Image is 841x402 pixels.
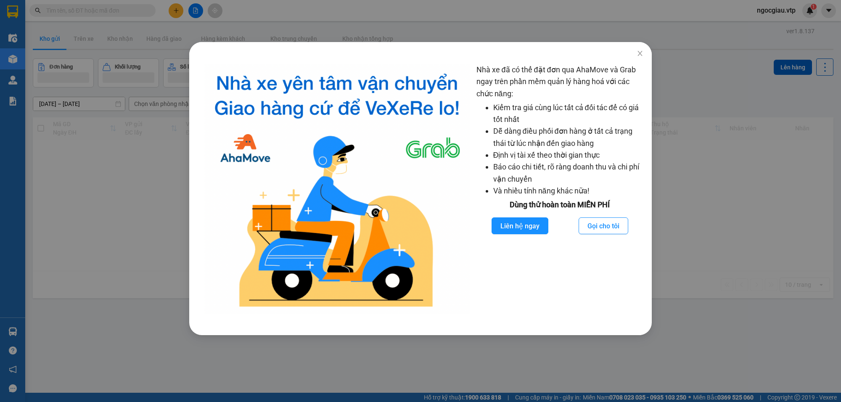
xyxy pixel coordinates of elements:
div: Nhà xe đã có thể đặt đơn qua AhaMove và Grab ngay trên phần mềm quản lý hàng hoá với các chức năng: [476,64,644,314]
span: Liên hệ ngay [500,221,540,231]
li: Định vị tài xế theo thời gian thực [493,149,644,161]
span: Gọi cho tôi [587,221,619,231]
span: close [637,50,643,57]
button: Liên hệ ngay [492,217,548,234]
li: Báo cáo chi tiết, rõ ràng doanh thu và chi phí vận chuyển [493,161,644,185]
button: Gọi cho tôi [579,217,628,234]
button: Close [628,42,652,66]
img: logo [204,64,470,314]
li: Kiểm tra giá cùng lúc tất cả đối tác để có giá tốt nhất [493,102,644,126]
div: Dùng thử hoàn toàn MIỄN PHÍ [476,199,644,211]
li: Và nhiều tính năng khác nữa! [493,185,644,197]
li: Dễ dàng điều phối đơn hàng ở tất cả trạng thái từ lúc nhận đến giao hàng [493,125,644,149]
